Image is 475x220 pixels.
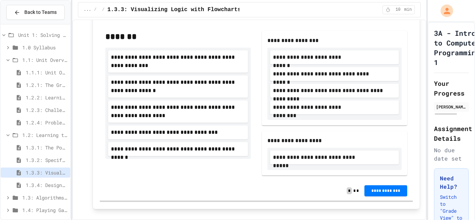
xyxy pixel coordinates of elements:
span: Back to Teams [24,9,57,16]
span: 1.2.2: Learning to Solve Hard Problems [26,94,67,101]
span: 1.3.3: Visualizing Logic with Flowcharts [107,6,241,14]
span: 1.4: Playing Games [22,206,67,214]
span: 10 [393,7,404,13]
h2: Your Progress [434,79,469,98]
span: 1.3.4: Designing Flowcharts [26,181,67,189]
span: Unit 1: Solving Problems in Computer Science [18,31,67,39]
span: 1.1: Unit Overview [22,56,67,64]
span: ... [84,7,91,13]
span: 1.2.3: Challenge Problem - The Bridge [26,106,67,114]
span: 1.2.1: The Growth Mindset [26,81,67,89]
span: min [404,7,412,13]
span: 1.3.2: Specifying Ideas with Pseudocode [26,156,67,164]
div: My Account [433,3,455,19]
button: Back to Teams [6,5,65,20]
span: 1.3.1: The Power of Algorithms [26,144,67,151]
div: [PERSON_NAME][DEMOGRAPHIC_DATA] [436,104,467,110]
span: 1.2: Learning to Solve Hard Problems [22,131,67,139]
span: 1.0 Syllabus [22,44,67,51]
span: / [94,7,96,13]
h3: Need Help? [440,174,463,191]
span: 1.3.3: Visualizing Logic with Flowcharts [26,169,67,176]
span: 1.3: Algorithms - from Pseudocode to Flowcharts [22,194,67,201]
span: 1.1.1: Unit Overview [26,69,67,76]
span: 1.2.4: Problem Solving Practice [26,119,67,126]
span: / [102,7,105,13]
h2: Assignment Details [434,124,469,143]
div: No due date set [434,146,469,163]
